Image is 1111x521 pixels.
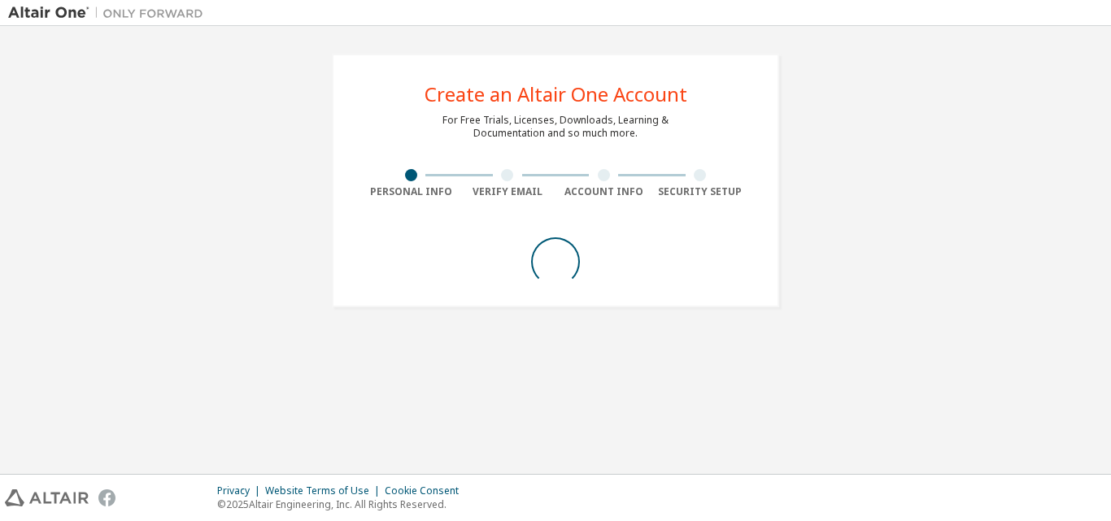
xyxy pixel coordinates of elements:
[265,484,385,497] div: Website Terms of Use
[217,497,468,511] p: © 2025 Altair Engineering, Inc. All Rights Reserved.
[555,185,652,198] div: Account Info
[8,5,211,21] img: Altair One
[217,484,265,497] div: Privacy
[442,114,669,140] div: For Free Trials, Licenses, Downloads, Learning & Documentation and so much more.
[460,185,556,198] div: Verify Email
[385,484,468,497] div: Cookie Consent
[652,185,749,198] div: Security Setup
[5,489,89,506] img: altair_logo.svg
[425,85,687,104] div: Create an Altair One Account
[98,489,115,506] img: facebook.svg
[363,185,460,198] div: Personal Info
